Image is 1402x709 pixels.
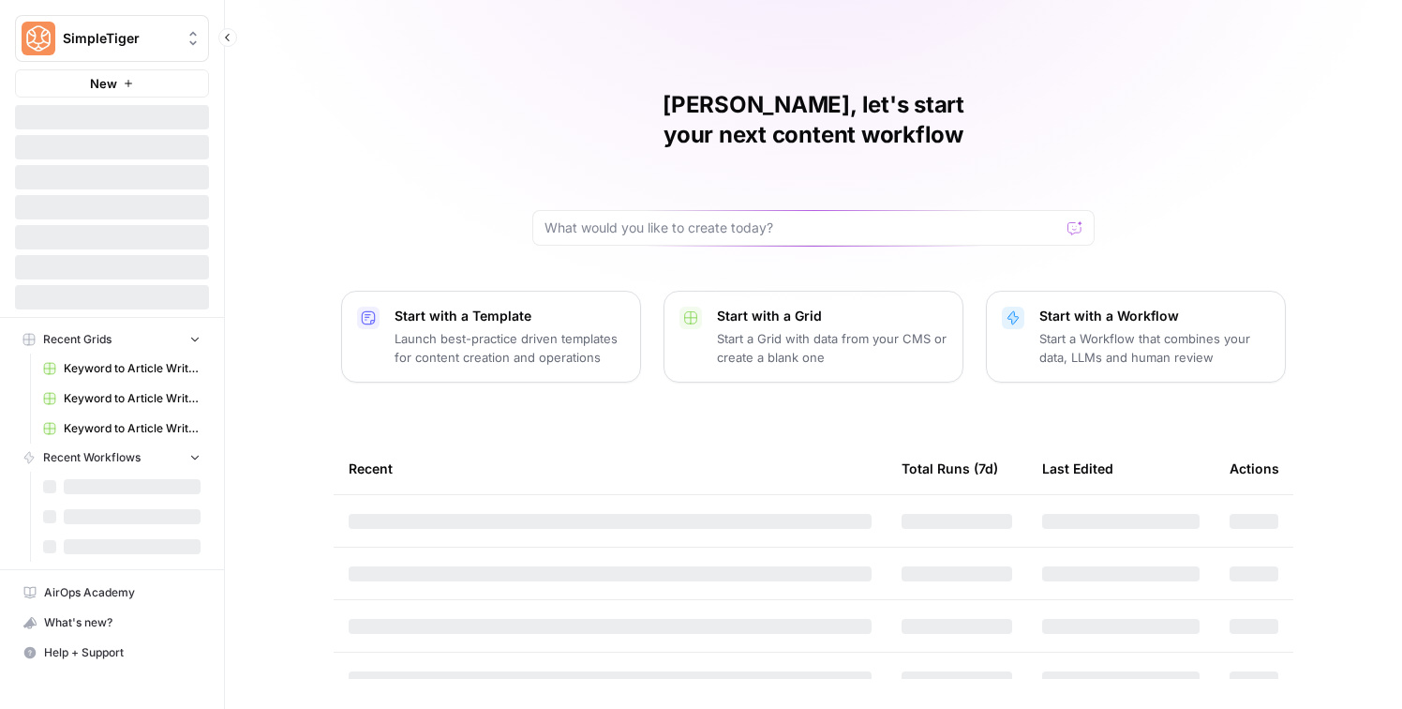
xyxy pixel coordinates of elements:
[717,329,947,367] p: Start a Grid with data from your CMS or create a blank one
[15,325,209,354] button: Recent Grids
[43,449,141,466] span: Recent Workflows
[395,307,625,325] p: Start with a Template
[64,360,201,377] span: Keyword to Article Writer (R-Z)
[341,291,641,383] button: Start with a TemplateLaunch best-practice driven templates for content creation and operations
[43,331,112,348] span: Recent Grids
[544,219,1060,237] input: What would you like to create today?
[15,638,209,668] button: Help + Support
[44,644,201,661] span: Help + Support
[532,90,1095,150] h1: [PERSON_NAME], let's start your next content workflow
[986,291,1286,383] button: Start with a WorkflowStart a Workflow that combines your data, LLMs and human review
[64,420,201,437] span: Keyword to Article Writer (I-Q)
[902,443,998,494] div: Total Runs (7d)
[1230,443,1279,494] div: Actions
[35,384,209,414] a: Keyword to Article Writer (A-H)
[15,578,209,608] a: AirOps Academy
[35,414,209,444] a: Keyword to Article Writer (I-Q)
[395,329,625,367] p: Launch best-practice driven templates for content creation and operations
[1039,329,1270,367] p: Start a Workflow that combines your data, LLMs and human review
[44,584,201,601] span: AirOps Academy
[63,29,176,48] span: SimpleTiger
[664,291,963,383] button: Start with a GridStart a Grid with data from your CMS or create a blank one
[717,307,947,325] p: Start with a Grid
[35,354,209,384] a: Keyword to Article Writer (R-Z)
[1042,443,1113,494] div: Last Edited
[22,22,55,55] img: SimpleTiger Logo
[15,444,209,472] button: Recent Workflows
[1039,307,1270,325] p: Start with a Workflow
[349,443,872,494] div: Recent
[15,608,209,638] button: What's new?
[64,390,201,407] span: Keyword to Article Writer (A-H)
[15,69,209,98] button: New
[90,74,117,93] span: New
[16,609,208,637] div: What's new?
[15,15,209,62] button: Workspace: SimpleTiger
